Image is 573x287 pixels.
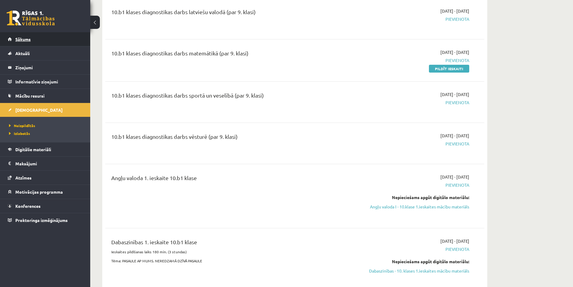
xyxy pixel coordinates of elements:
div: Angļu valoda 1. ieskaite 10.b1 klase [111,174,347,185]
a: Atzīmes [8,171,83,185]
span: Digitālie materiāli [15,147,51,152]
span: Mācību resursi [15,93,45,98]
a: [DEMOGRAPHIC_DATA] [8,103,83,117]
span: [DATE] - [DATE] [440,174,469,180]
a: Neizpildītās [9,123,84,128]
a: Pildīt ieskaiti [429,65,469,73]
a: Rīgas 1. Tālmācības vidusskola [7,11,55,26]
a: Informatīvie ziņojumi [8,75,83,89]
span: Izlabotās [9,131,30,136]
p: Ieskaites pildīšanas laiks 180 min. (3 stundas) [111,249,347,254]
span: [DATE] - [DATE] [440,133,469,139]
span: Pievienota [356,99,469,106]
span: [DATE] - [DATE] [440,238,469,244]
p: Tēma: PASAULE AP MUMS. NEREDZAMĀ DZĪVĀ PASAULE [111,258,347,264]
span: Pievienota [356,141,469,147]
a: Angļu valoda I - 10.klase 1.ieskaites mācību materiāls [356,204,469,210]
a: Konferences [8,199,83,213]
span: Atzīmes [15,175,32,180]
div: Nepieciešams apgūt digitālo materiālu: [356,194,469,201]
a: Digitālie materiāli [8,142,83,156]
a: Maksājumi [8,157,83,170]
span: [DATE] - [DATE] [440,91,469,98]
a: Motivācijas programma [8,185,83,199]
div: 10.b1 klases diagnostikas darbs matemātikā (par 9. klasi) [111,49,347,60]
div: 10.b1 klases diagnostikas darbs sportā un veselībā (par 9. klasi) [111,91,347,102]
span: Pievienota [356,57,469,64]
a: Sākums [8,32,83,46]
span: [DATE] - [DATE] [440,49,469,55]
span: Pievienota [356,16,469,22]
span: Proktoringa izmēģinājums [15,217,68,223]
span: Sākums [15,36,31,42]
span: [DATE] - [DATE] [440,8,469,14]
legend: Ziņojumi [15,61,83,74]
div: 10.b1 klases diagnostikas darbs vēsturē (par 9. klasi) [111,133,347,144]
a: Proktoringa izmēģinājums [8,213,83,227]
a: Ziņojumi [8,61,83,74]
div: Dabaszinības 1. ieskaite 10.b1 klase [111,238,347,249]
span: [DEMOGRAPHIC_DATA] [15,107,63,113]
span: Motivācijas programma [15,189,63,195]
a: Mācību resursi [8,89,83,103]
legend: Informatīvie ziņojumi [15,75,83,89]
span: Neizpildītās [9,123,35,128]
a: Dabaszinības - 10. klases 1.ieskaites mācību materiāls [356,268,469,274]
div: Nepieciešams apgūt digitālo materiālu: [356,258,469,265]
span: Konferences [15,203,41,209]
a: Izlabotās [9,131,84,136]
a: Aktuāli [8,46,83,60]
div: 10.b1 klases diagnostikas darbs latviešu valodā (par 9. klasi) [111,8,347,19]
legend: Maksājumi [15,157,83,170]
span: Aktuāli [15,51,30,56]
span: Pievienota [356,246,469,252]
span: Pievienota [356,182,469,188]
